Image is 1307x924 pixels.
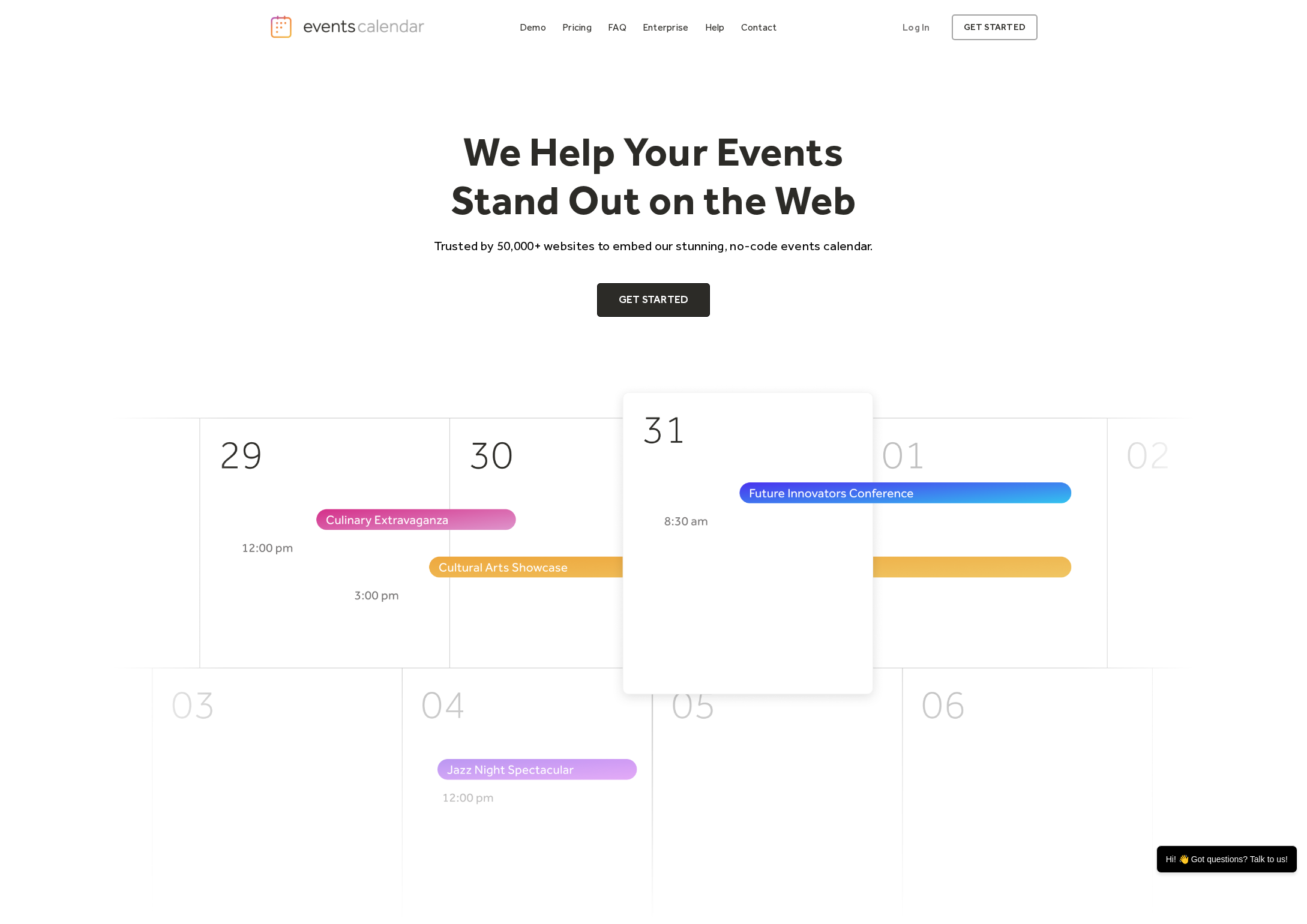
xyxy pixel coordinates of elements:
[557,19,596,35] a: Pricing
[736,19,782,35] a: Contact
[423,127,884,225] h1: We Help Your Events Stand Out on the Web
[891,14,942,40] a: Log In
[741,24,777,31] div: Contact
[520,24,546,31] div: Demo
[603,19,631,35] a: FAQ
[705,24,725,31] div: Help
[269,14,428,39] a: home
[562,24,592,31] div: Pricing
[597,283,711,317] a: Get Started
[638,19,693,35] a: Enterprise
[700,19,730,35] a: Help
[643,24,688,31] div: Enterprise
[515,19,551,35] a: Demo
[423,237,884,254] p: Trusted by 50,000+ websites to embed our stunning, no-code events calendar.
[608,24,626,31] div: FAQ
[952,14,1038,40] a: get started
